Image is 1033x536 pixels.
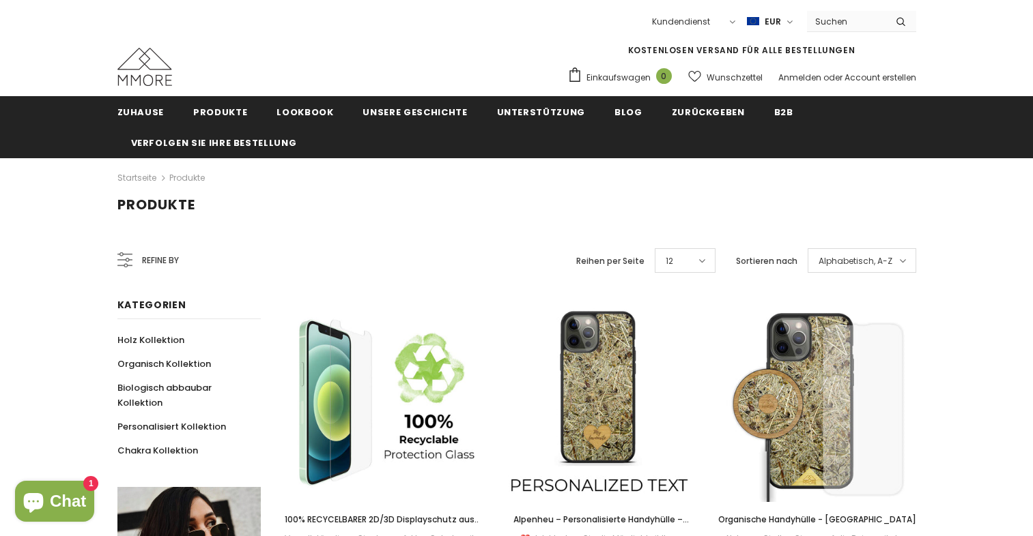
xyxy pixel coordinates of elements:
[169,172,205,183] a: Produkte
[672,96,745,127] a: Zurückgeben
[656,68,672,84] span: 0
[117,96,165,127] a: Zuhause
[614,96,642,127] a: Blog
[567,67,679,87] a: Einkaufswagen 0
[819,254,892,268] span: Alphabetisch, A-Z
[131,136,297,149] span: Verfolgen Sie Ihre Bestellung
[807,12,886,31] input: Search Site
[774,96,793,127] a: B2B
[666,254,673,268] span: 12
[11,481,98,525] inbox-online-store-chat: Onlineshop-Chat von Shopify
[117,106,165,119] span: Zuhause
[117,170,156,186] a: Startseite
[117,357,211,370] span: Organisch Kollektion
[765,15,781,29] span: EUR
[193,106,247,119] span: Produkte
[586,71,651,85] span: Einkaufswagen
[688,65,763,89] a: Wunschzettel
[117,381,212,409] span: Biologisch abbaubar Kollektion
[117,298,186,312] span: Kategorien
[142,253,179,268] span: Refine by
[707,71,763,85] span: Wunschzettel
[614,106,642,119] span: Blog
[117,352,211,376] a: Organisch Kollektion
[131,127,297,158] a: Verfolgen Sie Ihre Bestellung
[117,195,195,214] span: Produkte
[497,106,585,119] span: Unterstützung
[117,420,226,433] span: Personalisiert Kollektion
[778,72,821,83] a: Anmelden
[628,44,855,56] span: KOSTENLOSEN VERSAND FÜR ALLE BESTELLUNGEN
[363,96,467,127] a: Unsere Geschichte
[845,72,916,83] a: Account erstellen
[117,333,184,346] span: Holz Kollektion
[277,106,333,119] span: Lookbook
[497,96,585,127] a: Unterstützung
[718,512,916,527] a: Organische Handyhülle - [GEOGRAPHIC_DATA]
[718,513,916,525] span: Organische Handyhülle - [GEOGRAPHIC_DATA]
[576,254,645,268] label: Reihen per Seite
[500,512,698,527] a: Alpenheu – Personalisierte Handyhülle – Personalisiertes Geschenk
[117,376,246,415] a: Biologisch abbaubar Kollektion
[277,96,333,127] a: Lookbook
[774,106,793,119] span: B2B
[672,106,745,119] span: Zurückgeben
[193,96,247,127] a: Produkte
[363,106,467,119] span: Unsere Geschichte
[117,444,198,457] span: Chakra Kollektion
[652,16,710,27] span: Kundendienst
[281,512,479,527] a: 100% RECYCELBARER 2D/3D Displayschutz aus [GEOGRAPHIC_DATA]
[117,438,198,462] a: Chakra Kollektion
[736,254,797,268] label: Sortieren nach
[117,328,184,352] a: Holz Kollektion
[823,72,843,83] span: oder
[117,48,172,86] img: MMORE Cases
[117,415,226,438] a: Personalisiert Kollektion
